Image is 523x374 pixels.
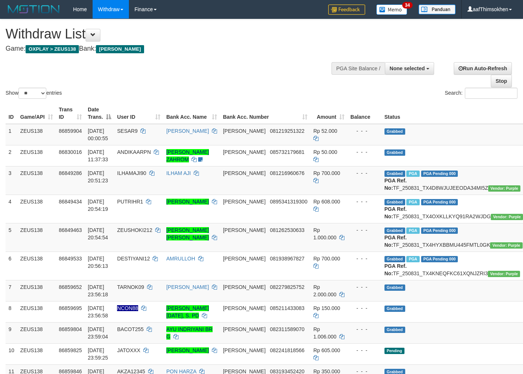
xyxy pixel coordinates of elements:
td: 5 [6,223,17,252]
span: 86849533 [59,256,82,262]
span: [DATE] 23:59:25 [88,347,108,361]
span: Pending [384,348,404,354]
a: [PERSON_NAME] [166,199,209,205]
span: Marked by aafRornrotha [406,228,419,234]
span: [PERSON_NAME] [223,227,266,233]
span: Copy 082311589070 to clipboard [270,326,304,332]
span: Rp 150.000 [313,305,340,311]
label: Show entries [6,88,62,99]
span: Rp 700.000 [313,256,340,262]
span: [DATE] 20:56:13 [88,256,108,269]
div: - - - [350,148,379,156]
a: Stop [491,75,512,87]
span: Vendor URL: https://trx4.1velocity.biz [488,185,520,192]
span: None selected [390,65,425,71]
span: Copy 081219251322 to clipboard [270,128,304,134]
span: 86859825 [59,347,82,353]
span: Grabbed [384,327,405,333]
a: AYU INDRIYANI BR G [166,326,213,340]
span: Copy 081216960676 to clipboard [270,170,304,176]
span: 86849286 [59,170,82,176]
span: [PERSON_NAME] [223,326,266,332]
select: Showentries [19,88,46,99]
span: Grabbed [384,228,405,234]
span: Copy 0895341319300 to clipboard [270,199,307,205]
span: Rp 2.000.000 [313,284,336,297]
span: SESAR9 [117,128,137,134]
span: PGA Pending [421,256,458,262]
img: panduan.png [419,4,456,14]
input: Search: [465,88,517,99]
span: OXPLAY > ZEUS138 [26,45,79,53]
span: Rp 50.000 [313,149,337,155]
span: Grabbed [384,149,405,156]
span: Rp 605.000 [313,347,340,353]
span: Rp 700.000 [313,170,340,176]
span: Copy 082241818566 to clipboard [270,347,304,353]
span: Grabbed [384,284,405,291]
a: [PERSON_NAME] [166,347,209,353]
span: PGA Pending [421,171,458,177]
span: [PERSON_NAME] [223,199,266,205]
span: ZEUSHOKI212 [117,227,152,233]
span: Copy 085211433083 to clipboard [270,305,304,311]
span: [DATE] 20:54:54 [88,227,108,240]
span: BACOT255 [117,326,144,332]
a: [PERSON_NAME] ZAHROM [166,149,209,162]
img: MOTION_logo.png [6,4,62,15]
span: 86859904 [59,128,82,134]
td: 6 [6,252,17,280]
span: Marked by aafRornrotha [406,171,419,177]
div: - - - [350,226,379,234]
th: Bank Acc. Name: activate to sort column ascending [163,103,220,124]
label: Search: [445,88,517,99]
span: [DATE] 00:00:55 [88,128,108,141]
span: 86849434 [59,199,82,205]
td: ZEUS138 [17,166,56,195]
td: ZEUS138 [17,322,56,343]
span: JATOXXX [117,347,140,353]
div: - - - [350,304,379,312]
a: ILHAM AJI [166,170,191,176]
span: Grabbed [384,199,405,205]
th: Game/API: activate to sort column ascending [17,103,56,124]
span: Rp 608.000 [313,199,340,205]
span: [PERSON_NAME] [223,256,266,262]
span: Marked by aafRornrotha [406,199,419,205]
span: TARNOK09 [117,284,144,290]
td: ZEUS138 [17,195,56,223]
span: [DATE] 20:51:23 [88,170,108,183]
span: ILHAMAJI90 [117,170,146,176]
a: [PERSON_NAME][DATE], S. PD [166,305,209,319]
span: [DATE] 11:37:33 [88,149,108,162]
span: DESTIYANI12 [117,256,150,262]
div: - - - [350,169,379,177]
button: None selected [385,62,434,75]
span: PUTRIHR1 [117,199,143,205]
span: Copy 081262530633 to clipboard [270,227,304,233]
div: - - - [350,347,379,354]
td: ZEUS138 [17,223,56,252]
td: 9 [6,322,17,343]
img: Button%20Memo.svg [376,4,407,15]
span: [PERSON_NAME] [223,149,266,155]
td: ZEUS138 [17,280,56,301]
td: 10 [6,343,17,364]
td: 1 [6,124,17,145]
span: PGA Pending [421,199,458,205]
th: User ID: activate to sort column ascending [114,103,163,124]
span: 34 [402,2,412,9]
div: - - - [350,283,379,291]
span: Grabbed [384,128,405,135]
span: Rp 1.006.000 [313,326,336,340]
span: Marked by aafRornrotha [406,256,419,262]
td: ZEUS138 [17,343,56,364]
td: 4 [6,195,17,223]
b: PGA Ref. No: [384,206,407,219]
span: [PERSON_NAME] [223,305,266,311]
span: [DATE] 23:56:58 [88,305,108,319]
th: Trans ID: activate to sort column ascending [56,103,85,124]
span: Vendor URL: https://trx4.1velocity.biz [490,242,522,249]
td: 2 [6,145,17,166]
span: 86830016 [59,149,82,155]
